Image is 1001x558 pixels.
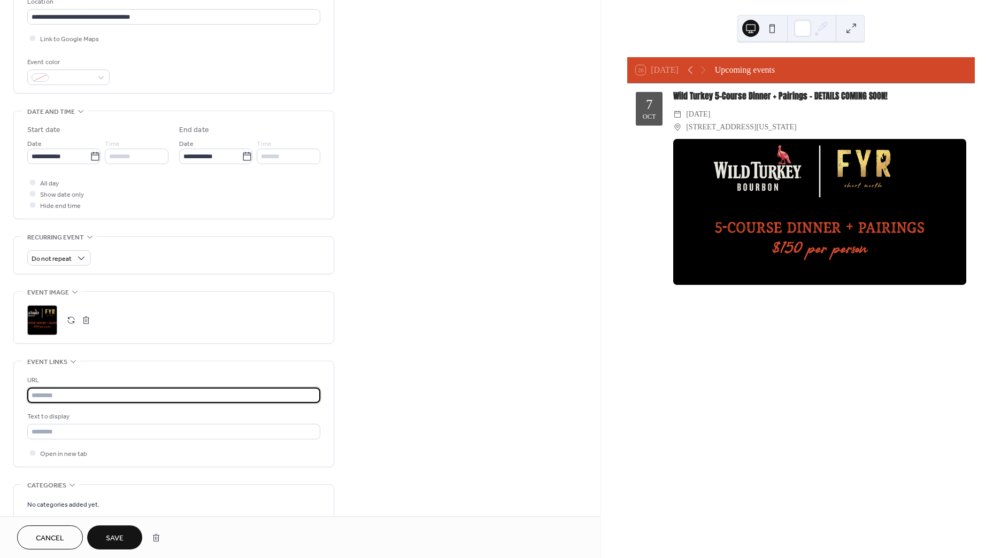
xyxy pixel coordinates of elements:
div: 7 [646,98,653,111]
div: ; [27,305,57,335]
div: Oct [643,113,656,120]
span: Date and time [27,106,75,118]
span: [DATE] [686,108,710,121]
div: ​ [673,121,682,134]
span: Date [27,138,42,150]
span: Time [257,138,272,150]
span: Save [106,533,124,544]
div: Event color [27,57,107,68]
div: End date [179,125,209,136]
div: Upcoming events [715,64,775,76]
span: Date [179,138,194,150]
span: Do not repeat [32,253,72,265]
span: [STREET_ADDRESS][US_STATE] [686,121,797,134]
span: No categories added yet. [27,499,99,510]
span: Hide end time [40,200,81,212]
span: Event links [27,356,67,368]
span: Show date only [40,189,84,200]
div: ​ [673,108,682,121]
div: URL [27,375,318,386]
div: Text to display [27,411,318,422]
div: Start date [27,125,60,136]
span: Open in new tab [40,448,87,460]
span: Link to Google Maps [40,34,99,45]
span: Time [105,138,120,150]
span: Event image [27,287,69,298]
span: Recurring event [27,232,84,243]
span: Categories [27,480,66,491]
span: All day [40,178,59,189]
span: Cancel [36,533,64,544]
button: Save [87,525,142,549]
button: Cancel [17,525,83,549]
div: Wild Turkey 5-Course Dinner + Pairings - DETAILS COMING SOON! [673,90,966,103]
